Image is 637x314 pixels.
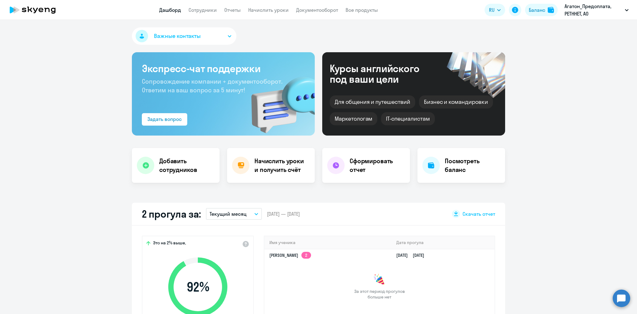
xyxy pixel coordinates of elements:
[224,7,241,13] a: Отчеты
[330,112,377,125] div: Маркетологам
[525,4,558,16] button: Балансbalance
[142,208,201,220] h2: 2 прогула за:
[463,210,495,217] span: Скачать отчет
[154,32,201,40] span: Важные контакты
[142,113,187,126] button: Задать вопрос
[142,62,305,75] h3: Экспресс-чат поддержки
[485,4,505,16] button: RU
[561,2,632,17] button: Агатон_Предоплата, РЕТННЕТ, АО
[269,252,311,258] a: [PERSON_NAME]2
[381,112,435,125] div: IT-специалистам
[147,115,182,123] div: Задать вопрос
[162,279,234,294] span: 92 %
[188,7,217,13] a: Сотрудники
[248,7,289,13] a: Начислить уроки
[353,289,406,300] span: За этот период прогулов больше нет
[153,240,186,247] span: Это на 2% выше,
[264,236,391,249] th: Имя ученика
[419,95,493,109] div: Бизнес и командировки
[529,6,545,14] div: Баланс
[565,2,622,17] p: Агатон_Предоплата, РЕТННЕТ, АО
[373,274,386,286] img: congrats
[445,157,500,174] h4: Посмотреть баланс
[489,6,495,14] span: RU
[301,252,311,259] app-skyeng-badge: 2
[159,7,181,13] a: Дашборд
[391,236,495,249] th: Дата прогула
[132,27,236,45] button: Важные контакты
[346,7,378,13] a: Все продукты
[296,7,338,13] a: Документооборот
[267,210,300,217] span: [DATE] — [DATE]
[242,66,315,136] img: bg-img
[210,210,247,218] p: Текущий месяц
[206,208,262,220] button: Текущий месяц
[254,157,309,174] h4: Начислить уроки и получить счёт
[159,157,215,174] h4: Добавить сотрудников
[396,252,429,258] a: [DATE][DATE]
[330,63,436,84] div: Курсы английского под ваши цели
[330,95,415,109] div: Для общения и путешествий
[548,7,554,13] img: balance
[142,77,282,94] span: Сопровождение компании + документооборот. Ответим на ваш вопрос за 5 минут!
[350,157,405,174] h4: Сформировать отчет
